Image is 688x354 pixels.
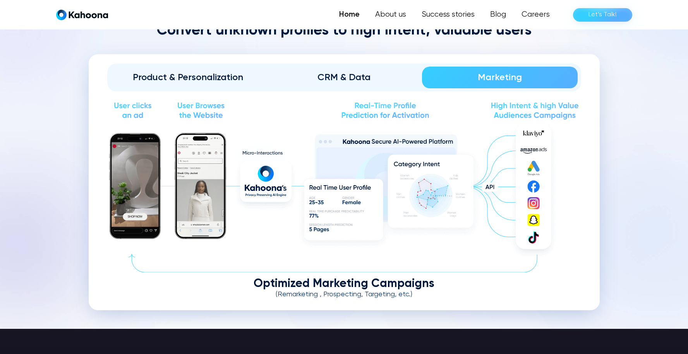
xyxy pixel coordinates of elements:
[573,8,632,22] a: Let’s Talk!
[588,9,617,21] div: Let’s Talk!
[482,7,514,22] a: Blog
[367,7,414,22] a: About us
[107,278,581,290] div: Optimized Marketing Campaigns
[89,22,600,40] h2: Convert unknown profiles to high intent, valuable users
[433,71,567,84] div: Marketing
[107,290,581,299] div: (Remarketing , Prospecting, Targeting, etc.)
[277,71,411,84] div: CRM & Data
[331,7,367,22] a: Home
[121,71,256,84] div: Product & Personalization
[414,7,482,22] a: Success stories
[56,9,108,21] a: home
[514,7,558,22] a: Careers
